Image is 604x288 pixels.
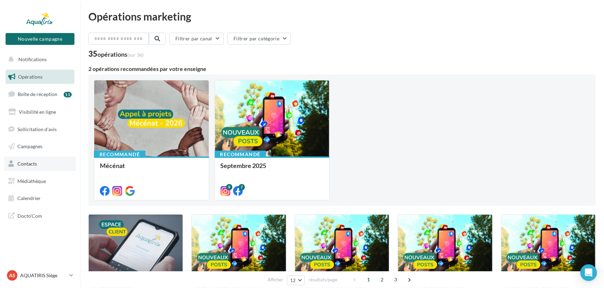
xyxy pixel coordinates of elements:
div: Recommandé [94,151,145,158]
span: Visibilité en ligne [19,109,56,115]
span: Notifications [18,56,47,62]
span: Campagnes [17,143,42,149]
a: Campagnes [4,139,76,154]
button: Nouvelle campagne [6,33,74,45]
span: Boîte de réception [18,91,57,97]
span: AS [9,272,15,279]
span: Contacts [17,161,37,167]
a: AS AQUATIRIS Siège [6,269,74,282]
span: 12 [290,278,296,283]
a: Contacts [4,157,76,171]
div: Opérations marketing [88,11,596,22]
button: 12 [287,275,305,285]
button: Filtrer par catégorie [228,33,291,45]
a: Calendrier [4,191,76,206]
div: 11 [64,92,72,97]
button: Notifications [4,52,73,67]
div: 2 opérations recommandées par votre enseigne [88,66,596,72]
a: Docto'Com [4,208,76,223]
span: Sollicitation d'avis [17,126,57,132]
a: Visibilité en ligne [4,105,76,119]
span: Docto'Com [17,211,42,220]
div: 9 [226,184,232,190]
span: Calendrier [17,195,41,201]
a: Médiathèque [4,174,76,189]
span: Opérations [18,74,42,80]
a: Opérations [4,70,76,84]
p: AQUATIRIS Siège [20,272,66,279]
div: 7 [239,184,245,190]
span: Médiathèque [17,178,46,184]
div: Open Intercom Messenger [580,264,597,281]
div: Mécénat [100,162,203,176]
span: Afficher [268,277,283,283]
span: 1 [363,274,374,285]
span: (sur 36) [127,52,144,58]
a: Boîte de réception11 [4,87,76,102]
div: Septembre 2025 [221,162,324,176]
span: 2 [377,274,388,285]
span: 3 [390,274,402,285]
div: Recommandé [215,151,266,158]
a: Sollicitation d'avis [4,122,76,137]
div: opérations [97,51,144,57]
button: Filtrer par canal [169,33,224,45]
span: résultats/page [309,277,337,283]
div: 35 [88,50,144,58]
